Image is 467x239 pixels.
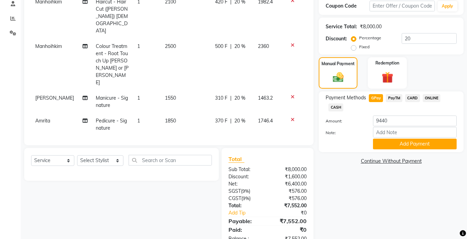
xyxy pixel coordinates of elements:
span: 9% [242,188,249,194]
a: Add Tip [223,209,275,217]
span: | [230,94,232,102]
span: Manicure - Signature [96,95,128,108]
div: ₹0 [275,209,312,217]
div: ₹8,000.00 [360,23,382,30]
div: Discount: [223,173,268,180]
div: Total: [223,202,268,209]
span: Colour Treatment - Root Touch Up [PERSON_NAME] or [PERSON_NAME] [96,43,129,86]
span: 1 [137,43,140,49]
span: 310 F [215,94,227,102]
input: Enter Offer / Coupon Code [370,1,435,11]
label: Redemption [375,60,399,66]
input: Search or Scan [129,155,212,166]
label: Fixed [359,44,370,50]
span: 2500 [165,43,176,49]
span: Payment Methods [326,94,366,101]
span: Manhoihkim [35,43,62,49]
div: Sub Total: [223,166,268,173]
input: Add Note [373,127,457,138]
span: 1463.2 [258,95,273,101]
span: Amrita [35,118,50,124]
span: 20 % [234,117,245,125]
div: ₹7,552.00 [268,202,312,209]
span: 2360 [258,43,269,49]
label: Manual Payment [321,61,355,67]
div: ₹8,000.00 [268,166,312,173]
div: Net: [223,180,268,188]
img: _cash.svg [329,71,347,83]
img: _gift.svg [378,70,397,84]
span: | [230,117,232,125]
span: 1 [137,118,140,124]
span: 20 % [234,43,245,50]
span: Pedicure - Signature [96,118,127,131]
span: 1746.4 [258,118,273,124]
div: Paid: [223,226,268,234]
div: Service Total: [326,23,357,30]
div: ₹0 [268,226,312,234]
span: [PERSON_NAME] [35,95,74,101]
span: Total [228,156,244,163]
span: 9% [243,196,249,201]
div: ₹576.00 [268,188,312,195]
span: | [230,43,232,50]
div: Payable: [223,217,268,225]
span: 1550 [165,95,176,101]
span: CARD [405,94,420,102]
span: 20 % [234,94,245,102]
div: ₹1,600.00 [268,173,312,180]
label: Note: [320,130,367,136]
span: ONLINE [423,94,441,102]
div: ₹7,552.00 [268,217,312,225]
input: Amount [373,116,457,126]
span: SGST [228,188,241,194]
span: CGST [228,195,241,201]
label: Percentage [359,35,381,41]
span: 500 F [215,43,227,50]
label: Amount: [320,118,367,124]
div: Coupon Code [326,2,369,10]
div: ( ) [223,188,268,195]
span: CASH [328,103,343,111]
div: ₹576.00 [268,195,312,202]
button: Apply [438,1,457,11]
button: Add Payment [373,139,457,149]
div: ₹6,400.00 [268,180,312,188]
span: 370 F [215,117,227,125]
div: Discount: [326,35,347,42]
a: Continue Without Payment [320,158,462,165]
div: ( ) [223,195,268,202]
span: 1 [137,95,140,101]
span: 1850 [165,118,176,124]
span: GPay [369,94,383,102]
span: PayTM [386,94,402,102]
